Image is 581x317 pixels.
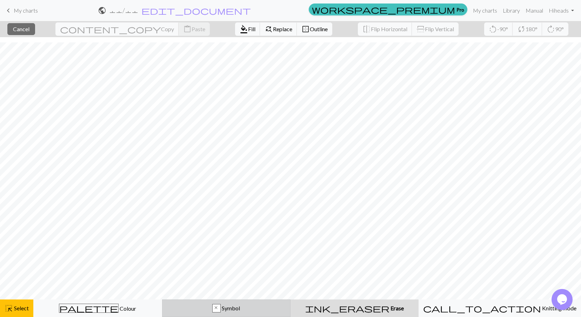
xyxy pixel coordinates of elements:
[412,22,459,36] button: Flip Vertical
[547,24,555,34] span: rotate_right
[248,26,255,32] span: Fill
[221,305,240,311] span: Symbol
[141,6,251,15] span: edit_document
[542,22,568,36] button: 90°
[526,26,537,32] span: 180°
[389,305,404,311] span: Erase
[470,4,500,18] a: My charts
[513,22,542,36] button: 180°
[213,304,220,313] div: x
[416,25,426,33] span: flip
[484,22,513,36] button: -90°
[517,24,526,34] span: sync
[541,305,576,311] span: Knitting mode
[362,24,371,34] span: flip
[497,26,508,32] span: -90°
[305,303,389,313] span: ink_eraser
[240,24,248,34] span: format_color_fill
[13,305,29,311] span: Select
[297,22,332,36] button: Outline
[4,5,38,16] a: My charts
[60,24,161,34] span: content_copy
[55,22,179,36] button: Copy
[59,303,118,313] span: palette
[552,289,574,310] iframe: chat widget
[4,6,13,15] span: keyboard_arrow_left
[235,22,260,36] button: Fill
[5,303,13,313] span: highlight_alt
[423,303,541,313] span: call_to_action
[425,26,454,32] span: Flip Vertical
[500,4,523,18] a: Library
[265,24,273,34] span: find_replace
[358,22,412,36] button: Flip Horizontal
[312,5,455,14] span: workspace_premium
[161,26,174,32] span: Copy
[555,26,564,32] span: 90°
[419,299,581,317] button: Knitting mode
[546,4,577,18] a: Hiheads
[98,6,106,15] span: public
[162,299,291,317] button: x Symbol
[290,299,419,317] button: Erase
[119,305,136,312] span: Colour
[489,24,497,34] span: rotate_left
[273,26,292,32] span: Replace
[371,26,407,32] span: Flip Horizontal
[14,7,38,14] span: My charts
[523,4,546,18] a: Manual
[109,6,138,14] h2: ㅗㅗ / ㅗㅗ
[309,4,467,15] a: Pro
[13,26,29,32] span: Cancel
[310,26,328,32] span: Outline
[260,22,297,36] button: Replace
[7,23,35,35] button: Cancel
[33,299,162,317] button: Colour
[301,24,310,34] span: border_outer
